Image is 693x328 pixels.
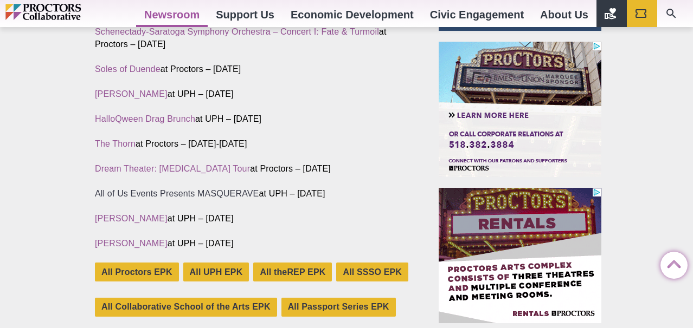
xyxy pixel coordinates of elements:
[95,263,179,281] a: All Proctors EPK
[660,252,682,274] a: Back to Top
[95,298,277,317] a: All Collaborative School of the Arts EPK
[95,239,168,248] a: [PERSON_NAME]
[5,4,127,20] img: Proctors logo
[95,139,136,148] a: The Thorn
[183,263,249,281] a: All UPH EPK
[95,88,414,100] p: at UPH – [DATE]
[95,214,168,223] a: [PERSON_NAME]
[95,64,161,74] a: Soles of Duende
[253,263,332,281] a: All theREP EPK
[95,26,414,50] p: at Proctors – [DATE]
[95,138,414,150] p: at Proctors – [DATE]-[DATE]
[95,27,379,36] a: Schenectady-Saratoga Symphony Orchestra – Concert I: Fate & Turmoil
[336,263,408,281] a: All SSSO EPK
[439,188,601,323] iframe: Advertisement
[439,42,601,177] iframe: Advertisement
[95,113,414,125] p: at UPH – [DATE]
[95,114,195,123] a: HalloQween Drag Brunch
[95,89,168,99] a: [PERSON_NAME]
[281,298,396,317] a: All Passport Series EPK
[95,189,259,198] a: All of Us Events Presents MASQUERAVE
[95,164,250,173] a: Dream Theater: [MEDICAL_DATA] Tour
[95,213,414,225] p: at UPH – [DATE]
[95,163,414,175] p: at Proctors – [DATE]
[95,238,414,250] p: at UPH – [DATE]
[95,63,414,75] p: at Proctors – [DATE]
[95,188,414,200] p: at UPH – [DATE]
